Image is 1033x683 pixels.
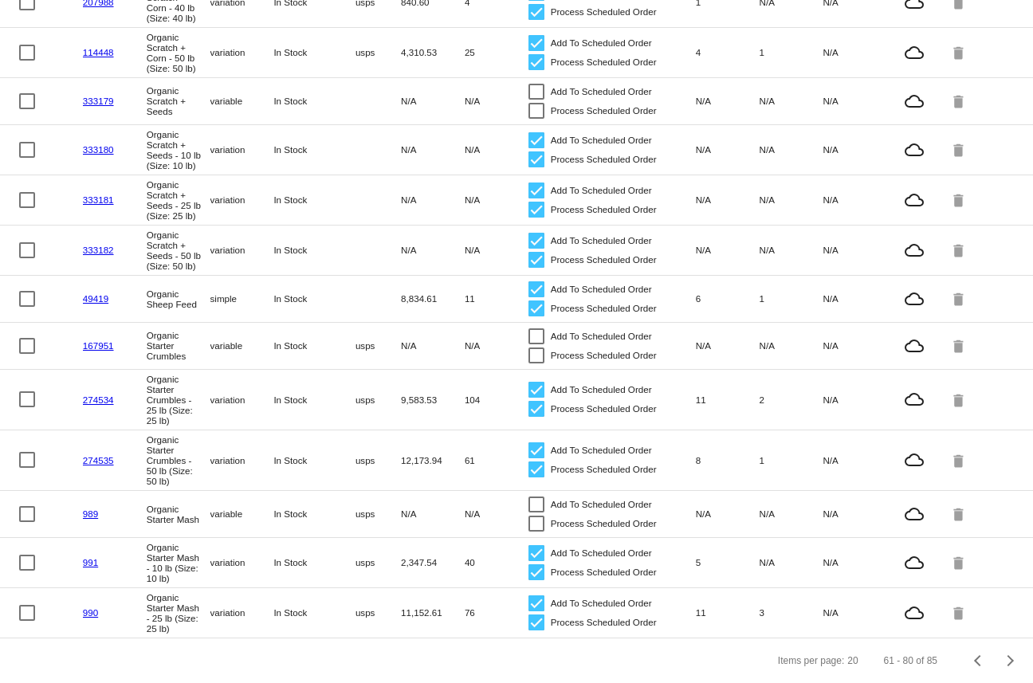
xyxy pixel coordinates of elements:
[823,289,886,308] mat-cell: N/A
[760,241,823,259] mat-cell: N/A
[963,645,995,677] button: Previous page
[760,391,823,409] mat-cell: 2
[696,451,760,469] mat-cell: 8
[886,504,942,524] mat-icon: cloud_queue
[950,333,969,358] mat-icon: delete
[401,504,465,523] mat-cell: N/A
[696,504,760,523] mat-cell: N/A
[760,504,823,523] mat-cell: N/A
[273,190,337,209] mat-cell: In Stock
[210,391,274,409] mat-cell: variation
[83,194,114,205] a: 333181
[823,391,886,409] mat-cell: N/A
[83,394,114,405] a: 274534
[401,43,465,61] mat-cell: 4,310.53
[847,655,858,666] div: 20
[210,553,274,571] mat-cell: variation
[337,553,401,571] mat-cell: usps
[465,504,528,523] mat-cell: N/A
[147,285,210,313] mat-cell: Organic Sheep Feed
[210,336,274,355] mat-cell: variable
[551,200,657,219] span: Process Scheduled Order
[273,553,337,571] mat-cell: In Stock
[147,588,210,638] mat-cell: Organic Starter Mash - 25 lb (Size: 25 lb)
[886,43,942,62] mat-icon: cloud_queue
[696,92,760,110] mat-cell: N/A
[401,336,465,355] mat-cell: N/A
[760,92,823,110] mat-cell: N/A
[778,655,844,666] div: Items per page:
[995,645,1027,677] button: Next page
[950,137,969,162] mat-icon: delete
[147,326,210,365] mat-cell: Organic Starter Crumbles
[551,495,652,514] span: Add To Scheduled Order
[551,441,652,460] span: Add To Scheduled Order
[886,140,942,159] mat-icon: cloud_queue
[147,175,210,225] mat-cell: Organic Scratch + Seeds - 25 lb (Size: 25 lb)
[950,40,969,65] mat-icon: delete
[760,289,823,308] mat-cell: 1
[551,280,652,299] span: Add To Scheduled Order
[760,43,823,61] mat-cell: 1
[823,190,886,209] mat-cell: N/A
[465,451,528,469] mat-cell: 61
[273,336,337,355] mat-cell: In Stock
[273,391,337,409] mat-cell: In Stock
[337,451,401,469] mat-cell: usps
[465,140,528,159] mat-cell: N/A
[823,336,886,355] mat-cell: N/A
[551,33,652,53] span: Add To Scheduled Order
[83,245,114,255] a: 333182
[696,553,760,571] mat-cell: 5
[551,544,652,563] span: Add To Scheduled Order
[83,508,98,519] a: 989
[823,92,886,110] mat-cell: N/A
[823,140,886,159] mat-cell: N/A
[401,603,465,622] mat-cell: 11,152.61
[551,250,657,269] span: Process Scheduled Order
[760,336,823,355] mat-cell: N/A
[337,336,401,355] mat-cell: usps
[551,594,652,613] span: Add To Scheduled Order
[551,563,657,582] span: Process Scheduled Order
[551,380,652,399] span: Add To Scheduled Order
[83,607,98,618] a: 990
[337,391,401,409] mat-cell: usps
[551,53,657,72] span: Process Scheduled Order
[465,603,528,622] mat-cell: 76
[273,504,337,523] mat-cell: In Stock
[551,460,657,479] span: Process Scheduled Order
[83,96,114,106] a: 333179
[551,181,652,200] span: Add To Scheduled Order
[465,241,528,259] mat-cell: N/A
[886,289,942,308] mat-icon: cloud_queue
[696,241,760,259] mat-cell: N/A
[210,603,274,622] mat-cell: variation
[886,390,942,409] mat-icon: cloud_queue
[465,553,528,571] mat-cell: 40
[551,150,657,169] span: Process Scheduled Order
[886,336,942,355] mat-icon: cloud_queue
[696,140,760,159] mat-cell: N/A
[147,81,210,120] mat-cell: Organic Scratch + Seeds
[884,655,937,666] div: 61 - 80 of 85
[551,101,657,120] span: Process Scheduled Order
[760,190,823,209] mat-cell: N/A
[401,451,465,469] mat-cell: 12,173.94
[551,2,657,22] span: Process Scheduled Order
[83,340,114,351] a: 167951
[551,299,657,318] span: Process Scheduled Order
[210,43,274,61] mat-cell: variation
[210,504,274,523] mat-cell: variable
[210,289,274,308] mat-cell: simple
[823,603,886,622] mat-cell: N/A
[696,603,760,622] mat-cell: 11
[83,144,114,155] a: 333180
[401,140,465,159] mat-cell: N/A
[823,504,886,523] mat-cell: N/A
[210,241,274,259] mat-cell: variation
[273,43,337,61] mat-cell: In Stock
[950,600,969,625] mat-icon: delete
[551,399,657,418] span: Process Scheduled Order
[551,346,657,365] span: Process Scheduled Order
